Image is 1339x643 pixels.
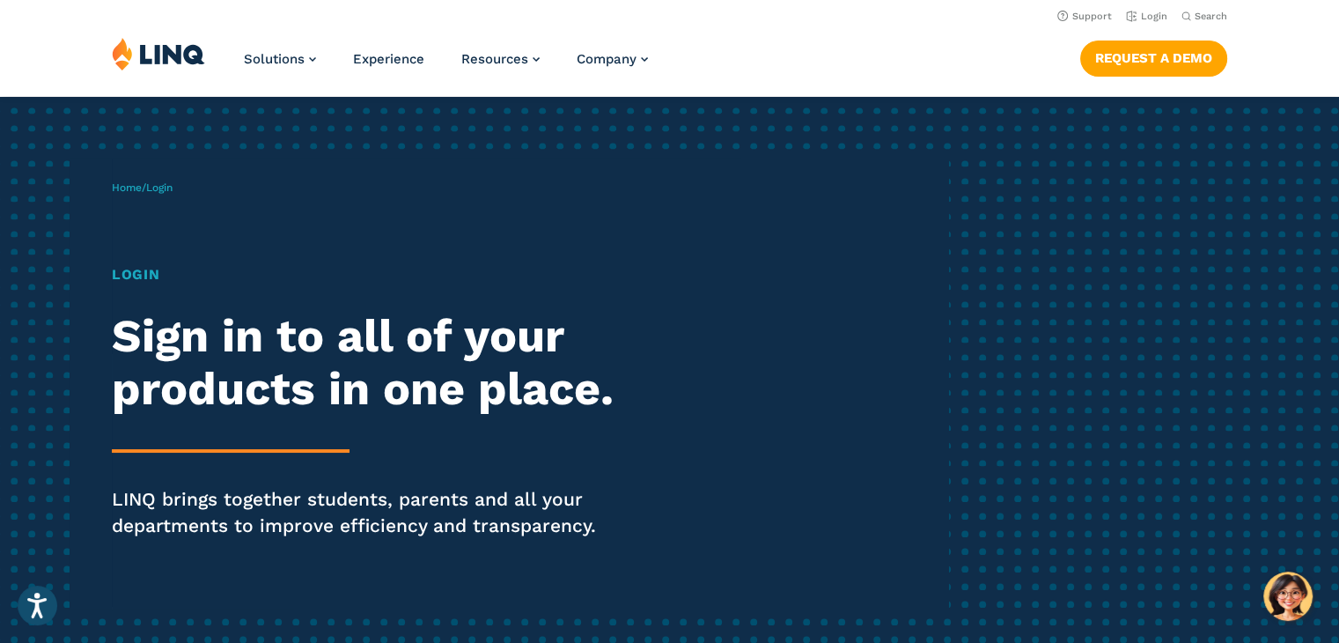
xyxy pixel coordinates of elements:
[461,51,528,67] span: Resources
[1126,11,1167,22] a: Login
[112,486,628,539] p: LINQ brings together students, parents and all your departments to improve efficiency and transpa...
[1057,11,1112,22] a: Support
[244,51,305,67] span: Solutions
[577,51,648,67] a: Company
[353,51,424,67] a: Experience
[112,181,142,194] a: Home
[1195,11,1227,22] span: Search
[244,37,648,95] nav: Primary Navigation
[1263,572,1313,621] button: Hello, have a question? Let’s chat.
[577,51,636,67] span: Company
[1181,10,1227,23] button: Open Search Bar
[1080,41,1227,76] a: Request a Demo
[112,310,628,416] h2: Sign in to all of your products in one place.
[1080,37,1227,76] nav: Button Navigation
[461,51,540,67] a: Resources
[146,181,173,194] span: Login
[112,264,628,285] h1: Login
[112,37,205,70] img: LINQ | K‑12 Software
[244,51,316,67] a: Solutions
[112,181,173,194] span: /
